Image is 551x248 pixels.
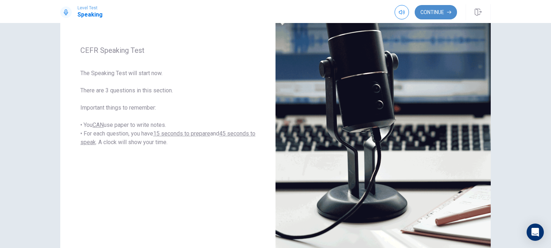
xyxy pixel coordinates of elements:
span: The Speaking Test will start now. There are 3 questions in this section. Important things to reme... [80,69,255,147]
button: Continue [415,5,457,19]
u: 15 seconds to prepare [153,130,210,137]
div: Open Intercom Messenger [527,224,544,241]
span: Level Test [77,5,103,10]
h1: Speaking [77,10,103,19]
u: CAN [93,121,104,128]
span: CEFR Speaking Test [80,46,255,55]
